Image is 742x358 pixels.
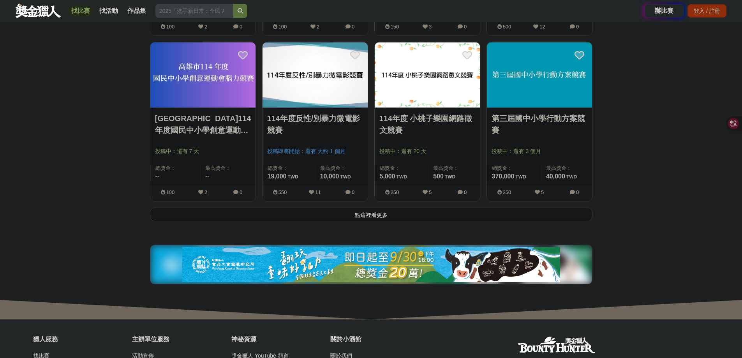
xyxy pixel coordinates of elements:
[503,24,511,30] span: 600
[124,5,149,16] a: 作品集
[492,164,536,172] span: 總獎金：
[487,42,592,108] a: Cover Image
[445,174,455,180] span: TWD
[150,42,256,108] a: Cover Image
[155,147,251,155] span: 投稿中：還有 7 天
[515,174,526,180] span: TWD
[391,189,399,195] span: 250
[68,5,93,16] a: 找比賽
[150,208,592,221] button: 點這裡看更多
[391,24,399,30] span: 150
[429,24,432,30] span: 3
[380,164,424,172] span: 總獎金：
[379,147,475,155] span: 投稿中：還有 20 天
[464,24,467,30] span: 0
[166,24,175,30] span: 100
[397,174,407,180] span: TWD
[503,189,511,195] span: 250
[205,173,210,180] span: --
[433,164,475,172] span: 最高獎金：
[464,189,467,195] span: 0
[287,174,298,180] span: TWD
[645,4,684,18] a: 辦比賽
[166,189,175,195] span: 100
[380,173,395,180] span: 5,000
[340,174,351,180] span: TWD
[268,173,287,180] span: 19,000
[155,113,251,136] a: [GEOGRAPHIC_DATA]114年度國民中小學創意運動會腦力競賽
[433,173,444,180] span: 500
[132,335,227,344] div: 主辦單位服務
[155,164,196,172] span: 總獎金：
[492,147,587,155] span: 投稿中：還有 3 個月
[687,4,726,18] div: 登入 / 註冊
[204,24,207,30] span: 2
[205,164,251,172] span: 最高獎金：
[96,5,121,16] a: 找活動
[429,189,432,195] span: 5
[576,24,579,30] span: 0
[375,42,480,108] img: Cover Image
[320,173,339,180] span: 10,000
[546,164,587,172] span: 最高獎金：
[546,173,565,180] span: 40,000
[492,173,515,180] span: 370,000
[352,189,354,195] span: 0
[317,24,319,30] span: 2
[182,247,560,282] img: 0721bdb2-86f1-4b3e-8aa4-d67e5439bccf.jpg
[566,174,577,180] span: TWD
[320,164,363,172] span: 最高獎金：
[267,113,363,136] a: 114年度反性/別暴力微電影競賽
[155,4,233,18] input: 2025「洗手新日常：全民 ALL IN」洗手歌全台徵選
[204,189,207,195] span: 2
[315,189,321,195] span: 11
[379,113,475,136] a: 114年度 小桃子樂園網路徵文競賽
[539,24,545,30] span: 12
[33,335,128,344] div: 獵人服務
[268,164,310,172] span: 總獎金：
[263,42,368,108] a: Cover Image
[267,147,363,155] span: 投稿即將開始：還有 大約 1 個月
[240,24,242,30] span: 0
[231,335,326,344] div: 神秘資源
[150,42,256,108] img: Cover Image
[330,335,425,344] div: 關於小酒館
[487,42,592,108] img: Cover Image
[541,189,544,195] span: 5
[492,113,587,136] a: 第三屆國中小學行動方案競賽
[278,189,287,195] span: 550
[375,42,480,108] a: Cover Image
[263,42,368,108] img: Cover Image
[155,173,160,180] span: --
[576,189,579,195] span: 0
[278,24,287,30] span: 100
[240,189,242,195] span: 0
[352,24,354,30] span: 0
